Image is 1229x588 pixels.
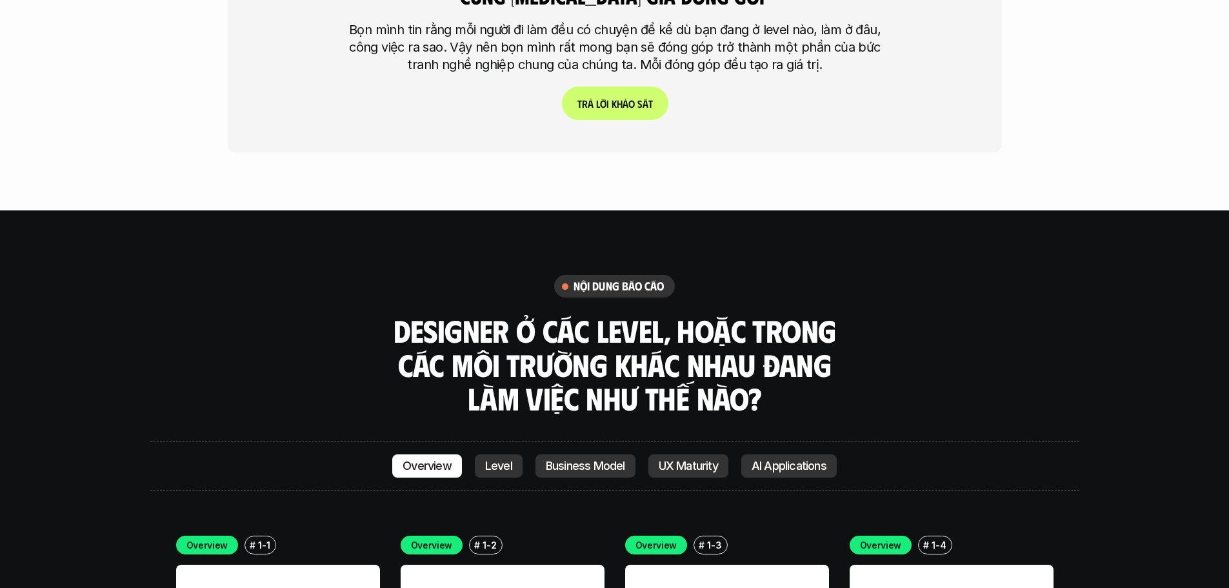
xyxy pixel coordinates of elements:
[599,97,606,110] span: ờ
[341,21,889,74] p: Bọn mình tin rằng mỗi người đi làm đều có chuyện để kể dù bạn đang ở level nào, làm ở đâu, công v...
[707,538,721,552] p: 1-3
[587,97,593,110] span: ả
[616,97,622,110] span: h
[411,538,453,552] p: Overview
[699,540,704,550] h6: #
[860,538,902,552] p: Overview
[250,540,255,550] h6: #
[648,97,652,110] span: t
[741,454,837,478] a: AI Applications
[611,97,616,110] span: k
[622,97,628,110] span: ả
[392,454,462,478] a: Overview
[637,97,642,110] span: s
[628,97,634,110] span: o
[485,460,512,472] p: Level
[752,460,826,472] p: AI Applications
[606,97,608,110] span: i
[635,538,677,552] p: Overview
[595,97,599,110] span: l
[483,538,496,552] p: 1-2
[581,97,587,110] span: r
[561,86,668,120] a: Trảlờikhảosát
[577,97,581,110] span: T
[648,454,728,478] a: UX Maturity
[574,279,664,294] h6: nội dung báo cáo
[186,538,228,552] p: Overview
[475,454,523,478] a: Level
[923,540,929,550] h6: #
[535,454,635,478] a: Business Model
[642,97,648,110] span: á
[258,538,270,552] p: 1-1
[546,460,625,472] p: Business Model
[389,314,841,416] h3: Designer ở các level, hoặc trong các môi trường khác nhau đang làm việc như thế nào?
[403,460,452,472] p: Overview
[659,460,718,472] p: UX Maturity
[932,538,946,552] p: 1-4
[474,540,480,550] h6: #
